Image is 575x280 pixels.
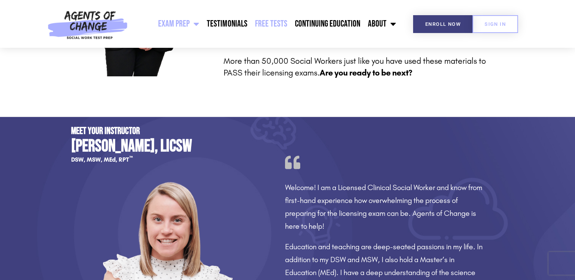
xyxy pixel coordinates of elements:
[364,14,399,33] a: About
[425,22,461,27] span: Enroll Now
[413,15,473,33] a: Enroll Now
[319,68,412,78] strong: Are you ready to be next?
[203,14,251,33] a: Testimonials
[223,55,504,79] p: More than 50,000 Social Workers just like you have used these materials to PASS their licensing e...
[71,117,266,136] h2: Meet Your Instructor
[154,14,203,33] a: Exam Prep
[291,14,364,33] a: Continuing Education
[472,15,518,33] a: SIGN IN
[129,155,133,160] sup: ™
[71,138,266,155] h4: [PERSON_NAME], LICSW
[71,157,266,163] p: DSW, MSW, MEd, RPT
[251,14,291,33] a: Free Tests
[485,22,506,27] span: SIGN IN
[131,14,400,33] nav: Menu
[285,181,485,233] p: Welcome! I am a Licensed Clinical Social Worker and know from first-hand experience how overwhelm...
